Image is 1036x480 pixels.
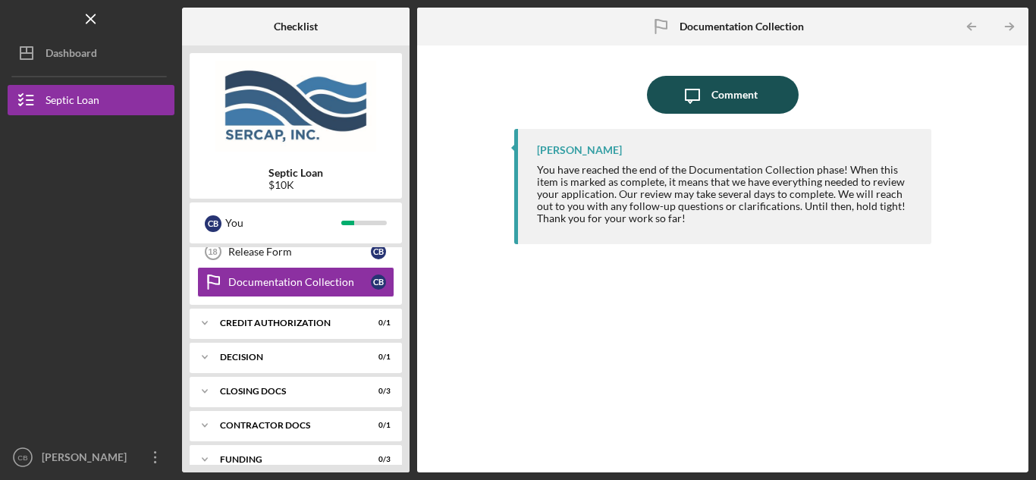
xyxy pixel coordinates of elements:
button: CB[PERSON_NAME] [8,442,174,472]
div: Contractor Docs [220,421,353,430]
div: C B [205,215,221,232]
div: Comment [711,76,758,114]
div: 0 / 3 [363,455,391,464]
div: $10K [268,179,323,191]
div: Documentation Collection [228,276,371,288]
div: Septic Loan [46,85,99,119]
div: 0 / 1 [363,353,391,362]
div: Funding [220,455,353,464]
div: CLOSING DOCS [220,387,353,396]
div: [PERSON_NAME] [537,144,622,156]
div: 0 / 3 [363,387,391,396]
div: Decision [220,353,353,362]
div: Release Form [228,246,371,258]
b: Checklist [274,20,318,33]
a: Documentation CollectionCB [197,267,394,297]
b: Documentation Collection [680,20,804,33]
div: CREDIT AUTHORIZATION [220,318,353,328]
div: You [225,210,341,236]
div: C B [371,275,386,290]
tspan: 18 [208,247,217,256]
button: Septic Loan [8,85,174,115]
b: Septic Loan [268,167,323,179]
div: C B [371,244,386,259]
a: 18Release FormCB [197,237,394,267]
text: CB [17,453,27,462]
div: Dashboard [46,38,97,72]
div: 0 / 1 [363,421,391,430]
div: [PERSON_NAME] [38,442,137,476]
div: 0 / 1 [363,318,391,328]
button: Comment [647,76,799,114]
button: Dashboard [8,38,174,68]
div: You have reached the end of the Documentation Collection phase! When this item is marked as compl... [537,164,916,224]
img: Product logo [190,61,402,152]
